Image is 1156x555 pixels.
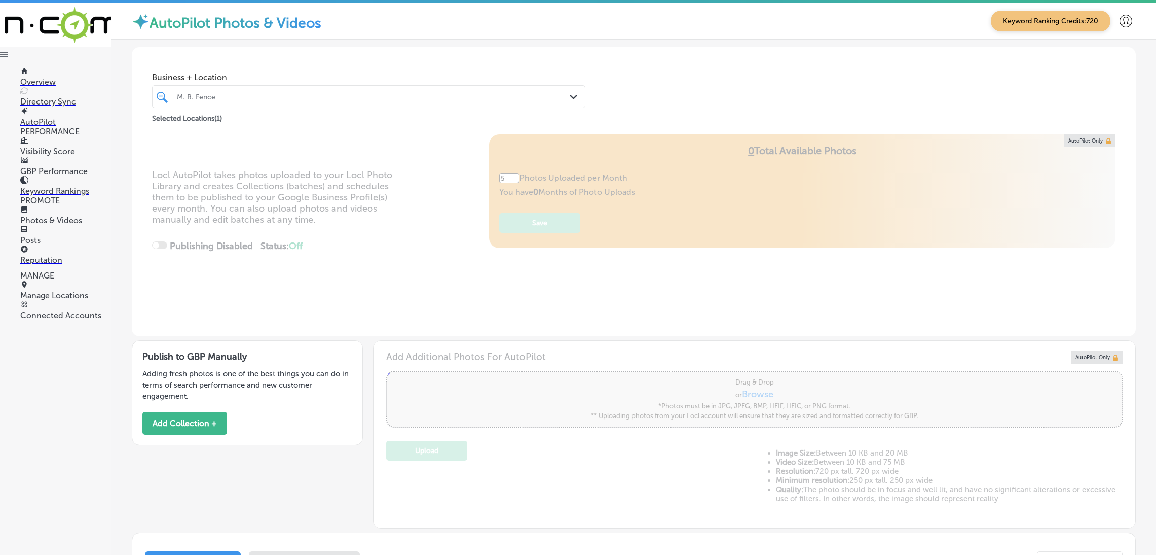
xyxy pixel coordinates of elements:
img: autopilot-icon [132,13,150,30]
p: Reputation [20,255,111,265]
div: M. R. Fence [177,92,571,101]
label: AutoPilot Photos & Videos [150,15,321,31]
p: Visibility Score [20,147,111,156]
p: PERFORMANCE [20,127,111,136]
p: Directory Sync [20,97,111,107]
p: Connected Accounts [20,310,111,320]
span: Business + Location [152,73,585,82]
p: Posts [20,235,111,245]
p: Overview [20,77,111,87]
p: PROMOTE [20,196,111,205]
p: Selected Locations ( 1 ) [152,110,222,123]
p: AutoPilot [20,117,111,127]
p: GBP Performance [20,166,111,176]
p: MANAGE [20,271,111,281]
p: Photos & Videos [20,216,111,225]
p: Keyword Rankings [20,186,111,196]
h3: Publish to GBP Manually [142,351,352,362]
span: Keyword Ranking Credits: 720 [991,11,1110,31]
p: Adding fresh photos is one of the best things you can do in terms of search performance and new c... [142,368,352,402]
button: Add Collection + [142,412,227,435]
p: Manage Locations [20,291,111,300]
